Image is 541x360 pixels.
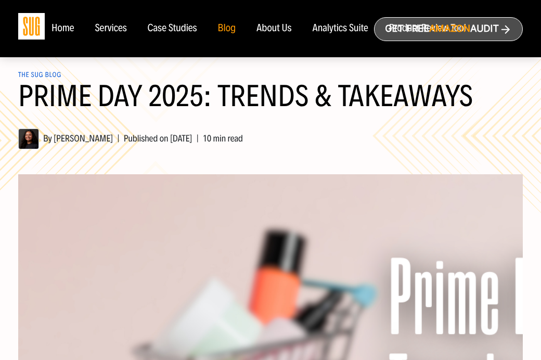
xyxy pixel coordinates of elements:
[429,23,470,34] span: Amazon
[18,81,523,124] h1: Prime Day 2025: Trends & Takeaways
[192,133,202,144] span: |
[113,133,123,144] span: |
[256,23,292,34] a: About Us
[148,23,197,34] a: Case Studies
[18,71,61,79] a: The SUG Blog
[95,23,126,34] a: Services
[218,23,236,34] a: Blog
[51,23,74,34] a: Home
[18,128,39,149] img: Adrianna Lugo
[18,13,45,40] img: Sug
[313,23,368,34] a: Analytics Suite
[18,133,243,144] span: By [PERSON_NAME] Published on [DATE] 10 min read
[374,17,523,41] a: Get freeAmazonAudit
